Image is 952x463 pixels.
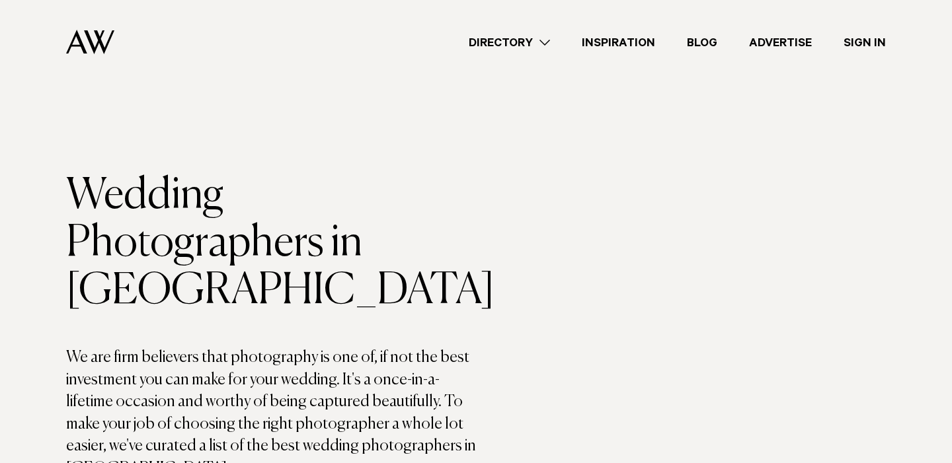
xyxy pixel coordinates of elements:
a: Sign In [828,34,902,52]
a: Advertise [733,34,828,52]
img: Auckland Weddings Logo [66,30,114,54]
a: Inspiration [566,34,671,52]
a: Blog [671,34,733,52]
a: Directory [453,34,566,52]
h1: Wedding Photographers in [GEOGRAPHIC_DATA] [66,172,476,315]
